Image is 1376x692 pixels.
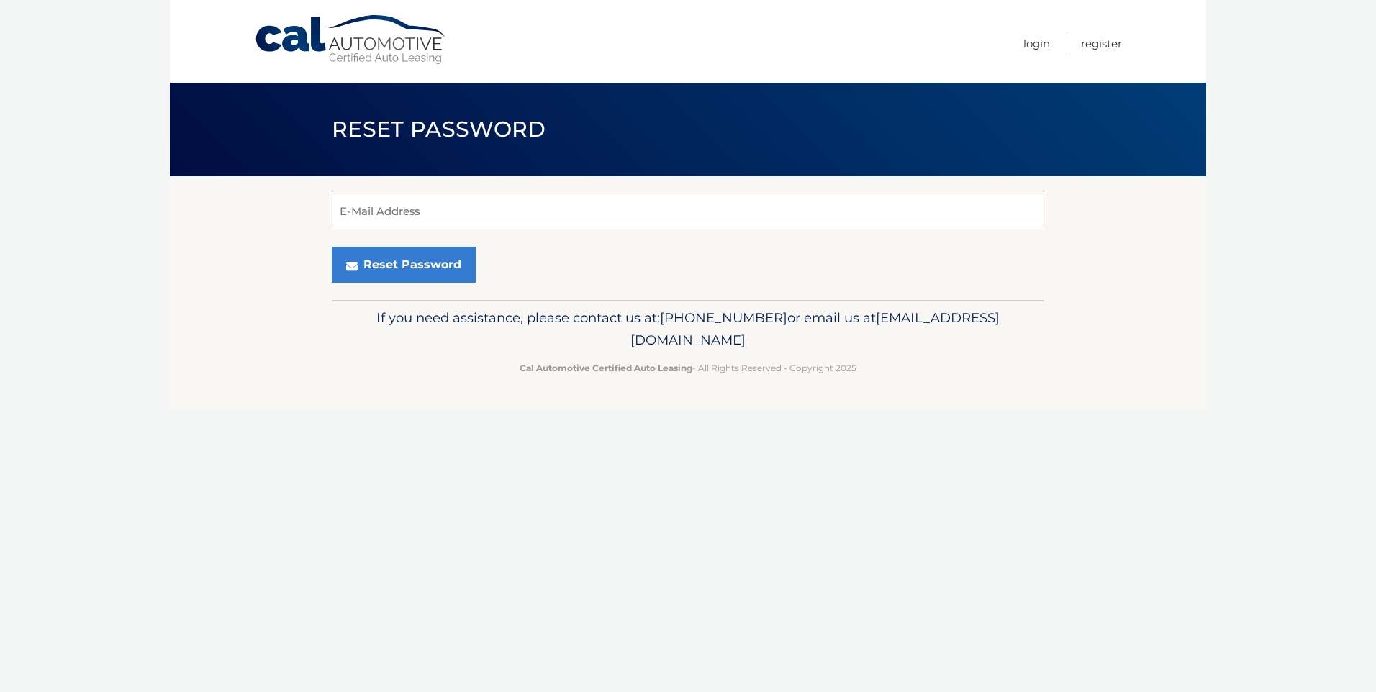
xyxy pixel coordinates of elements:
[332,194,1044,229] input: E-Mail Address
[660,309,787,326] span: [PHONE_NUMBER]
[1081,32,1122,55] a: Register
[341,306,1035,352] p: If you need assistance, please contact us at: or email us at
[332,116,546,142] span: Reset Password
[332,247,476,283] button: Reset Password
[254,14,448,65] a: Cal Automotive
[1023,32,1050,55] a: Login
[341,360,1035,375] p: - All Rights Reserved - Copyright 2025
[520,363,692,373] strong: Cal Automotive Certified Auto Leasing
